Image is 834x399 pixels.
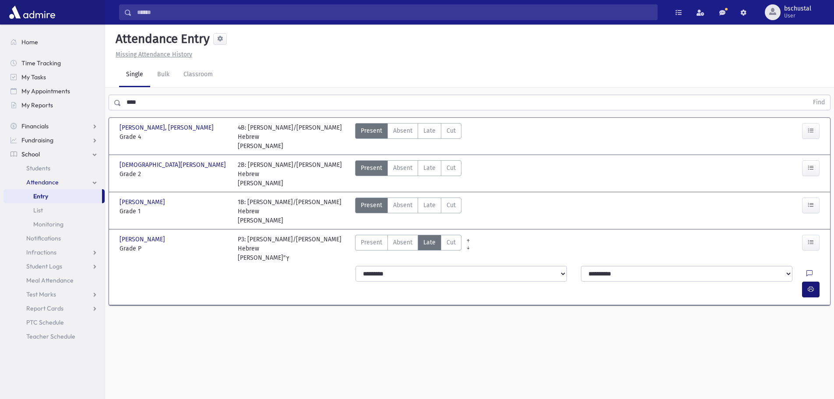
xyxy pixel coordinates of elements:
[26,332,75,340] span: Teacher Schedule
[26,178,59,186] span: Attendance
[21,73,46,81] span: My Tasks
[361,163,382,173] span: Present
[4,301,105,315] a: Report Cards
[26,276,74,284] span: Meal Attendance
[238,198,347,225] div: 1B: [PERSON_NAME]/[PERSON_NAME] Hebrew [PERSON_NAME]
[447,238,456,247] span: Cut
[120,244,229,253] span: Grade P
[361,201,382,210] span: Present
[4,175,105,189] a: Attendance
[238,123,347,151] div: 4B: [PERSON_NAME]/[PERSON_NAME] Hebrew [PERSON_NAME]
[116,51,192,58] u: Missing Attendance History
[393,163,412,173] span: Absent
[26,304,63,312] span: Report Cards
[423,126,436,135] span: Late
[132,4,657,20] input: Search
[26,234,61,242] span: Notifications
[21,101,53,109] span: My Reports
[112,51,192,58] a: Missing Attendance History
[361,238,382,247] span: Present
[112,32,210,46] h5: Attendance Entry
[150,63,176,87] a: Bulk
[21,136,53,144] span: Fundraising
[808,95,830,110] button: Find
[4,84,105,98] a: My Appointments
[33,192,48,200] span: Entry
[423,201,436,210] span: Late
[393,238,412,247] span: Absent
[21,150,40,158] span: School
[447,163,456,173] span: Cut
[26,318,64,326] span: PTC Schedule
[119,63,150,87] a: Single
[238,160,347,188] div: 2B: [PERSON_NAME]/[PERSON_NAME] Hebrew [PERSON_NAME]
[33,206,43,214] span: List
[21,122,49,130] span: Financials
[26,290,56,298] span: Test Marks
[4,119,105,133] a: Financials
[120,207,229,216] span: Grade 1
[26,164,50,172] span: Students
[4,147,105,161] a: School
[4,329,105,343] a: Teacher Schedule
[120,123,215,132] span: [PERSON_NAME], [PERSON_NAME]
[4,70,105,84] a: My Tasks
[4,98,105,112] a: My Reports
[21,59,61,67] span: Time Tracking
[21,38,38,46] span: Home
[26,248,56,256] span: Infractions
[447,201,456,210] span: Cut
[4,56,105,70] a: Time Tracking
[355,198,461,225] div: AttTypes
[4,203,105,217] a: List
[33,220,63,228] span: Monitoring
[355,123,461,151] div: AttTypes
[120,169,229,179] span: Grade 2
[4,287,105,301] a: Test Marks
[120,198,167,207] span: [PERSON_NAME]
[355,160,461,188] div: AttTypes
[4,35,105,49] a: Home
[784,12,811,19] span: User
[4,161,105,175] a: Students
[393,126,412,135] span: Absent
[361,126,382,135] span: Present
[4,245,105,259] a: Infractions
[447,126,456,135] span: Cut
[423,238,436,247] span: Late
[423,163,436,173] span: Late
[4,217,105,231] a: Monitoring
[120,132,229,141] span: Grade 4
[4,133,105,147] a: Fundraising
[4,273,105,287] a: Meal Attendance
[4,315,105,329] a: PTC Schedule
[120,235,167,244] span: [PERSON_NAME]
[4,259,105,273] a: Student Logs
[355,235,461,262] div: AttTypes
[4,231,105,245] a: Notifications
[21,87,70,95] span: My Appointments
[120,160,228,169] span: [DEMOGRAPHIC_DATA][PERSON_NAME]
[7,4,57,21] img: AdmirePro
[393,201,412,210] span: Absent
[784,5,811,12] span: bschustal
[176,63,220,87] a: Classroom
[26,262,62,270] span: Student Logs
[238,235,347,262] div: P3: [PERSON_NAME]/[PERSON_NAME] Hebrew [PERSON_NAME]"ץ
[4,189,102,203] a: Entry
